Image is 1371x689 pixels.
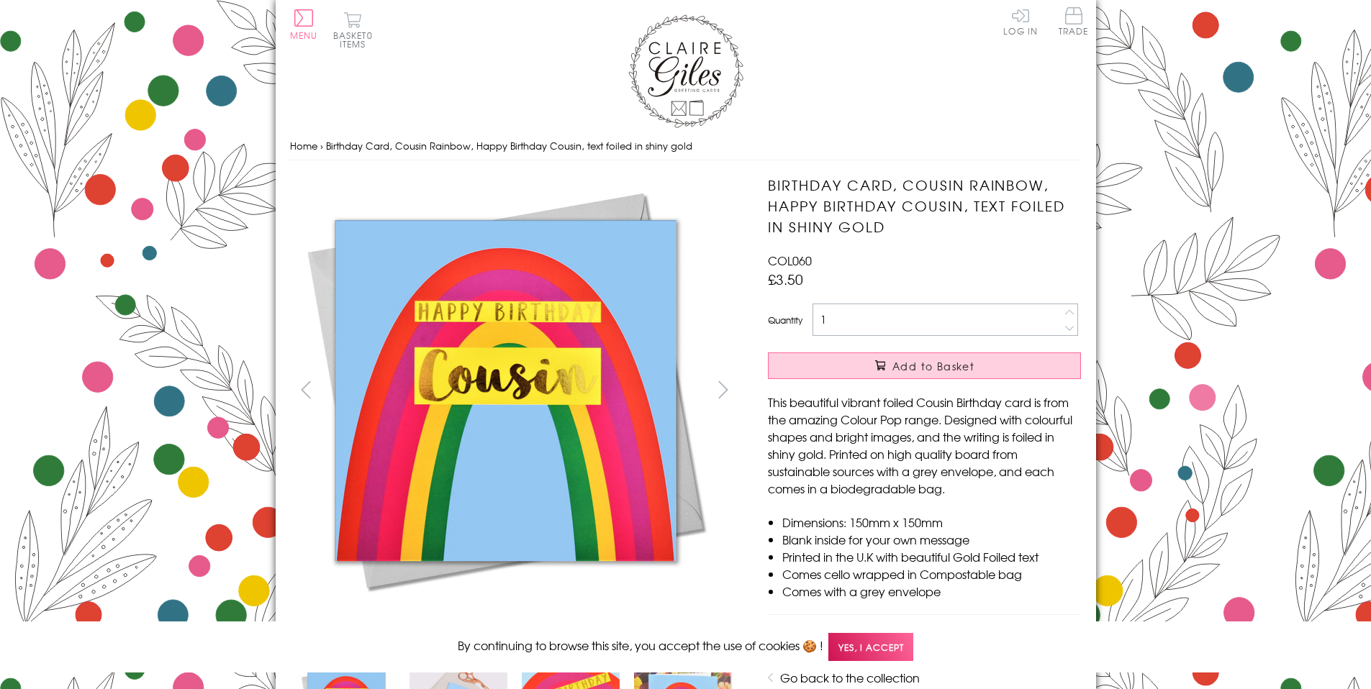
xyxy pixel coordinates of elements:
span: 0 items [340,29,373,50]
img: Birthday Card, Cousin Rainbow, Happy Birthday Cousin, text foiled in shiny gold [290,175,722,606]
button: Basket0 items [333,12,373,48]
img: Claire Giles Greetings Cards [628,14,743,128]
a: Trade [1059,7,1089,38]
label: Quantity [768,314,802,327]
a: Home [290,139,317,152]
button: next [707,373,739,406]
a: Go back to the collection [780,669,920,686]
a: Log In [1003,7,1038,35]
li: Printed in the U.K with beautiful Gold Foiled text [782,548,1081,565]
span: £3.50 [768,269,803,289]
span: › [320,139,323,152]
span: Add to Basket [892,359,974,373]
button: Menu [290,9,318,40]
li: Dimensions: 150mm x 150mm [782,514,1081,531]
span: Menu [290,29,318,42]
span: COL060 [768,252,812,269]
li: Blank inside for your own message [782,531,1081,548]
span: Yes, I accept [828,633,913,661]
li: Comes cello wrapped in Compostable bag [782,565,1081,583]
span: Birthday Card, Cousin Rainbow, Happy Birthday Cousin, text foiled in shiny gold [326,139,692,152]
h1: Birthday Card, Cousin Rainbow, Happy Birthday Cousin, text foiled in shiny gold [768,175,1081,237]
span: Trade [1059,7,1089,35]
button: Add to Basket [768,352,1081,379]
button: prev [290,373,322,406]
nav: breadcrumbs [290,132,1082,161]
p: This beautiful vibrant foiled Cousin Birthday card is from the amazing Colour Pop range. Designed... [768,393,1081,497]
li: Comes with a grey envelope [782,583,1081,600]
